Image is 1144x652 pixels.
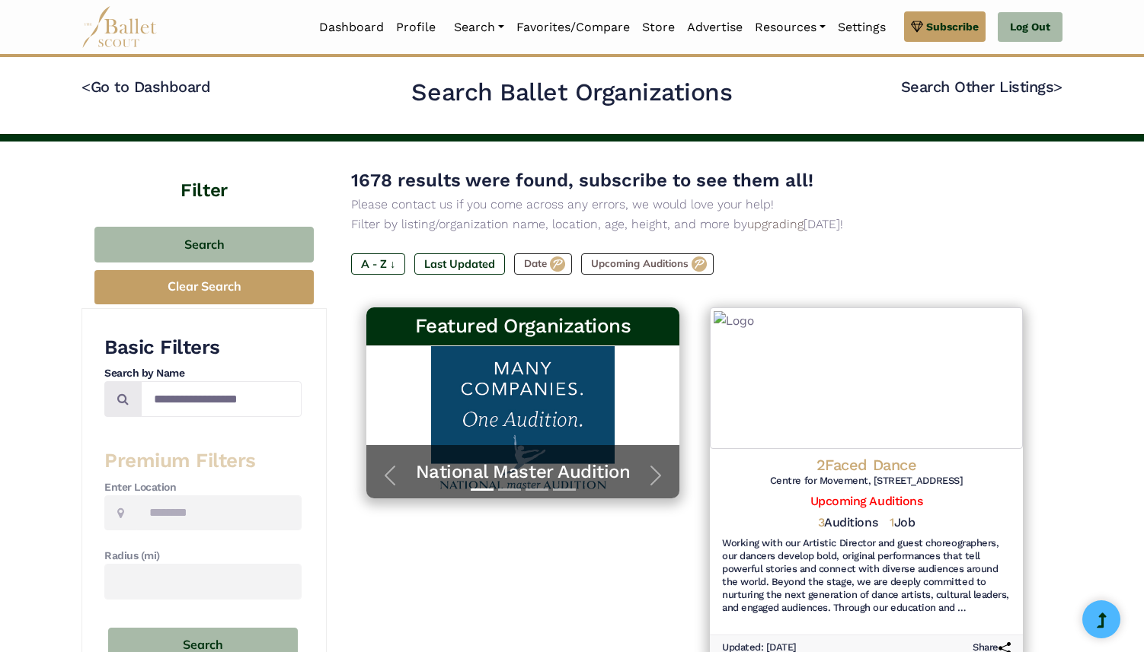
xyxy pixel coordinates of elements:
h3: Premium Filters [104,448,302,474]
button: Slide 4 [553,481,576,498]
span: 1678 results were found, subscribe to see them all! [351,170,813,191]
a: Subscribe [904,11,986,42]
img: gem.svg [911,18,923,35]
label: Upcoming Auditions [581,253,714,275]
a: Settings [832,11,892,43]
span: Subscribe [926,18,979,35]
button: Slide 3 [526,481,548,498]
p: Please contact us if you come across any errors, we would love your help! [351,195,1038,215]
label: Date [514,253,572,275]
input: Search by names... [141,381,302,417]
a: Dashboard [313,11,390,43]
p: Filter by listing/organization name, location, age, height, and more by [DATE]! [351,215,1038,234]
h3: Basic Filters [104,335,302,361]
input: Location [136,495,302,531]
span: 1 [890,515,894,530]
a: Log Out [998,12,1063,43]
h6: Centre for Movement, [STREET_ADDRESS] [722,475,1011,488]
a: Search [448,11,510,43]
span: 3 [818,515,825,530]
h4: Search by Name [104,366,302,381]
a: upgrading [747,217,804,231]
button: Clear Search [94,270,314,304]
h4: 2Faced Dance [722,455,1011,475]
a: Upcoming Auditions [810,494,922,508]
button: Slide 1 [471,481,494,498]
a: Favorites/Compare [510,11,636,43]
code: < [81,77,91,96]
a: Profile [390,11,442,43]
a: <Go to Dashboard [81,78,210,96]
button: Search [94,227,314,262]
a: National Master Audition [382,460,664,484]
label: A - Z ↓ [351,253,405,275]
a: Store [636,11,681,43]
button: Slide 2 [498,481,521,498]
h3: Featured Organizations [379,313,667,339]
h6: Working with our Artistic Director and guest choreographers, our dancers develop bold, original p... [722,537,1011,614]
a: Advertise [681,11,749,43]
a: Resources [749,11,832,43]
code: > [1053,77,1063,96]
h5: Auditions [818,515,877,531]
label: Last Updated [414,253,505,275]
h4: Filter [81,142,327,204]
h2: Search Ballet Organizations [411,77,732,109]
h4: Enter Location [104,480,302,495]
img: Logo [710,307,1023,449]
h4: Radius (mi) [104,549,302,564]
h5: Job [890,515,915,531]
a: Search Other Listings> [901,78,1063,96]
